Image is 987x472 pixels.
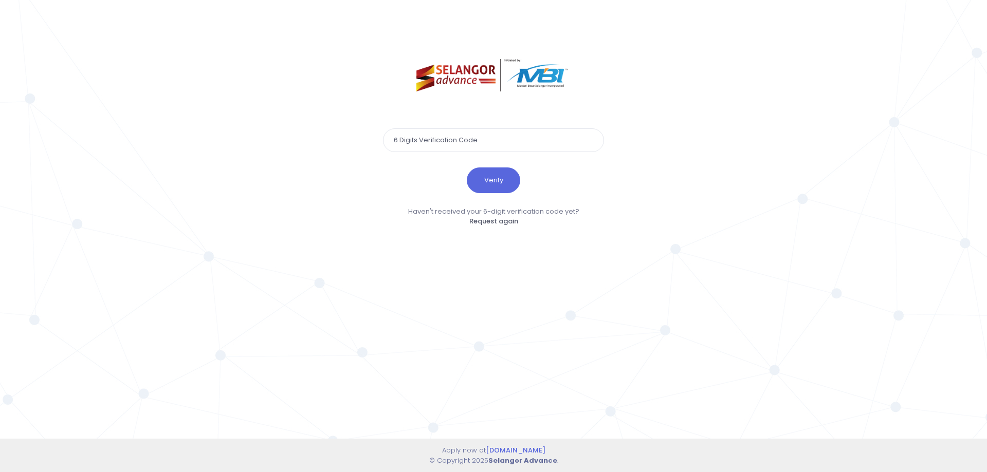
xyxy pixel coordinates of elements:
[416,59,571,91] img: selangor-advance.png
[488,456,557,465] strong: Selangor Advance
[383,128,604,152] input: 6 Digits Verification Code
[408,206,579,216] span: Haven't received your 6-digit verification code yet?
[467,167,520,193] button: Verify
[486,445,545,455] a: [DOMAIN_NAME]
[469,216,518,226] a: Request again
